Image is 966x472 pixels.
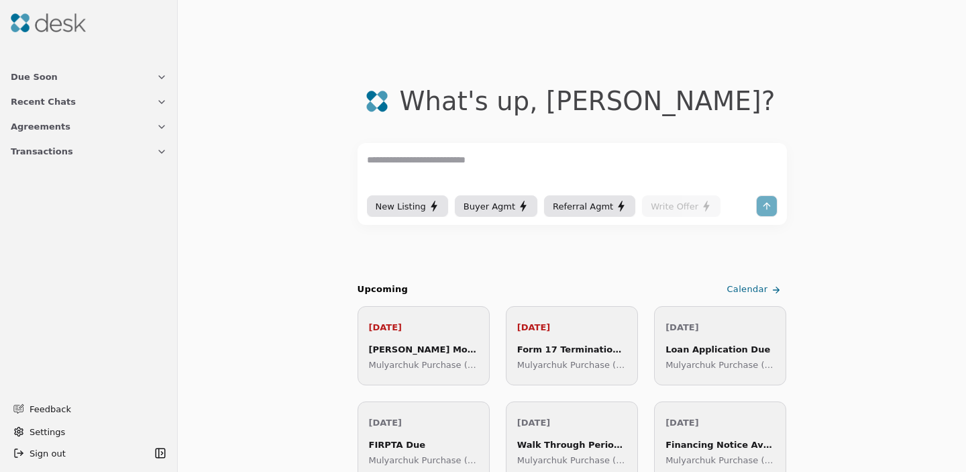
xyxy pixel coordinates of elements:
[3,64,175,89] button: Due Soon
[5,397,167,421] button: Feedback
[8,442,151,464] button: Sign out
[369,416,478,430] p: [DATE]
[654,306,786,385] a: [DATE]Loan Application DueMulyarchuk Purchase ([GEOGRAPHIC_DATA])
[369,320,478,334] p: [DATE]
[517,342,627,357] div: Form 17 Termination Expires
[376,199,439,214] div: New Listing
[369,438,478,452] div: FIRPTA Due
[727,283,767,297] span: Calendar
[665,320,775,334] p: [DATE]
[517,320,627,334] p: [DATE]
[517,358,627,372] p: Mulyarchuk Purchase ([GEOGRAPHIC_DATA])
[369,358,478,372] p: Mulyarchuk Purchase ([GEOGRAPHIC_DATA])
[506,306,638,385] a: [DATE]Form 17 Termination ExpiresMulyarchuk Purchase ([GEOGRAPHIC_DATA])
[665,453,775,467] p: Mulyarchuk Purchase ([GEOGRAPHIC_DATA])
[30,402,159,416] span: Feedback
[553,199,613,214] span: Referral Agmt
[369,453,478,467] p: Mulyarchuk Purchase ([GEOGRAPHIC_DATA])
[8,421,170,442] button: Settings
[366,90,388,113] img: logo
[665,358,775,372] p: Mulyarchuk Purchase ([GEOGRAPHIC_DATA])
[399,86,775,116] div: What's up , [PERSON_NAME] ?
[665,438,775,452] div: Financing Notice Available
[358,306,490,385] a: [DATE][PERSON_NAME] Money DueMulyarchuk Purchase ([GEOGRAPHIC_DATA])
[30,446,66,461] span: Sign out
[11,120,70,134] span: Agreements
[11,95,76,109] span: Recent Chats
[3,89,175,114] button: Recent Chats
[455,195,537,217] button: Buyer Agmt
[464,199,515,214] span: Buyer Agmt
[11,70,58,84] span: Due Soon
[665,416,775,430] p: [DATE]
[544,195,635,217] button: Referral Agmt
[665,342,775,357] div: Loan Application Due
[30,425,65,439] span: Settings
[517,438,627,452] div: Walk Through Period Begins
[358,283,409,297] h2: Upcoming
[517,416,627,430] p: [DATE]
[11,13,86,32] img: Desk
[3,114,175,139] button: Agreements
[724,279,786,301] a: Calendar
[367,195,448,217] button: New Listing
[3,139,175,164] button: Transactions
[369,342,478,357] div: [PERSON_NAME] Money Due
[517,453,627,467] p: Mulyarchuk Purchase ([GEOGRAPHIC_DATA])
[11,144,73,158] span: Transactions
